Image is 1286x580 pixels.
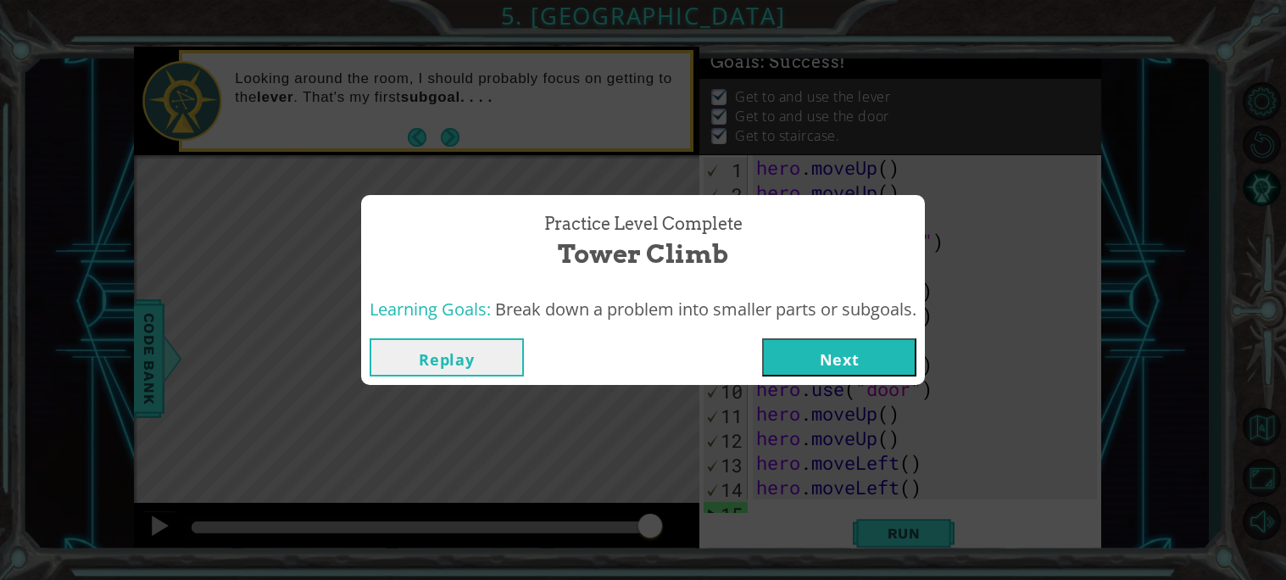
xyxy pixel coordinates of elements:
button: Replay [370,338,524,376]
span: Practice Level Complete [544,212,743,237]
span: Break down a problem into smaller parts or subgoals. [495,298,916,321]
span: Learning Goals: [370,298,491,321]
span: Tower Climb [558,236,728,272]
button: Next [762,338,916,376]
